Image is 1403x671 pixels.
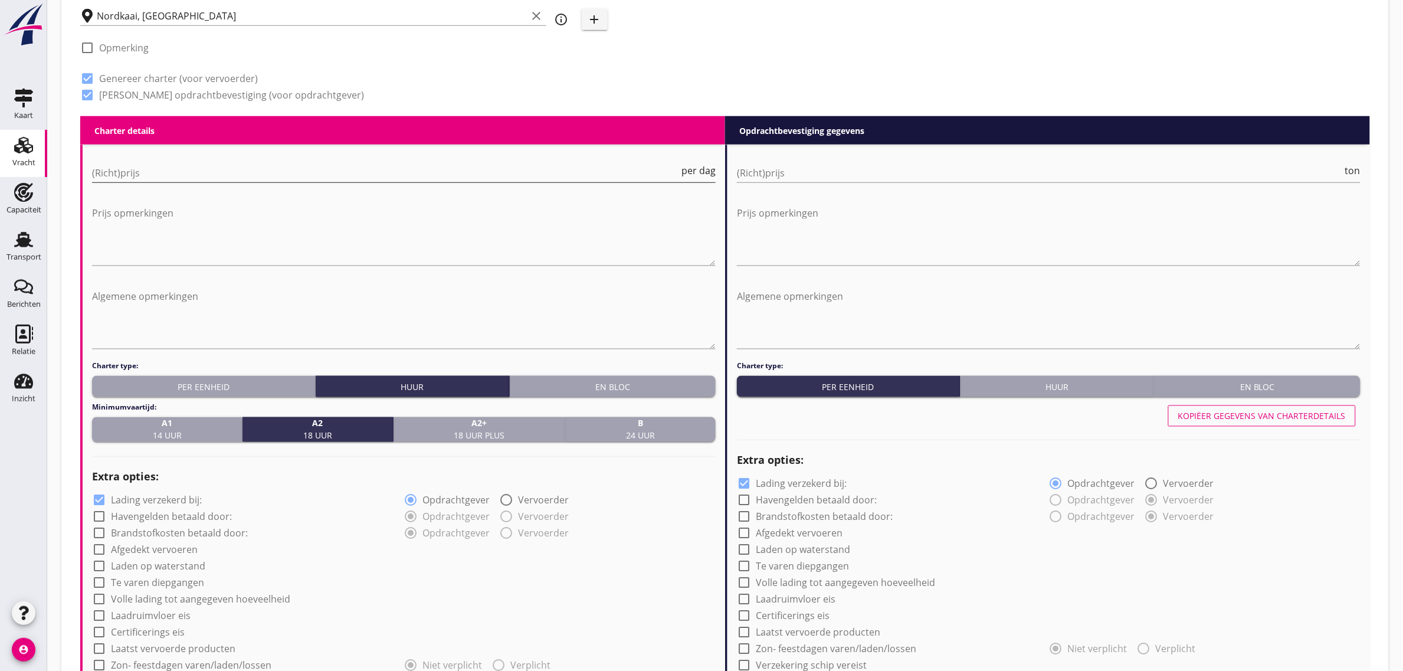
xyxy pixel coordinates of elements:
[681,166,716,175] span: per dag
[99,73,258,84] label: Genereer charter (voor vervoerder)
[97,381,310,393] div: Per eenheid
[92,361,716,371] h4: Charter type:
[111,544,198,556] label: Afgedekt vervoeren
[111,643,235,655] label: Laatst vervoerde producten
[111,610,191,622] label: Laadruimvloer eis
[12,159,35,166] div: Vracht
[756,511,893,523] label: Brandstofkosten betaald door:
[1159,381,1356,393] div: En bloc
[111,627,185,639] label: Certificerings eis
[111,577,204,589] label: Te varen diepgangen
[92,469,716,485] h2: Extra opties:
[423,495,490,506] label: Opdrachtgever
[12,348,35,355] div: Relatie
[756,544,850,556] label: Laden op waterstand
[756,561,849,572] label: Te varen diepgangen
[756,610,830,622] label: Certificerings eis
[737,204,1361,266] textarea: Prijs opmerkingen
[1163,478,1214,490] label: Vervoerder
[756,643,916,655] label: Zon- feestdagen varen/laden/lossen
[111,495,202,506] label: Lading verzekerd bij:
[2,3,45,47] img: logo-small.a267ee39.svg
[756,478,847,490] label: Lading verzekerd bij:
[961,376,1155,397] button: Huur
[555,12,569,27] i: info_outline
[514,381,711,393] div: En bloc
[737,361,1361,371] h4: Charter type:
[737,376,961,397] button: Per eenheid
[320,381,505,393] div: Huur
[111,528,248,539] label: Brandstofkosten betaald door:
[111,561,205,572] label: Laden op waterstand
[92,376,316,397] button: Per eenheid
[153,417,182,442] span: 14 uur
[588,12,602,27] i: add
[1068,478,1135,490] label: Opdrachtgever
[6,253,41,261] div: Transport
[756,577,935,589] label: Volle lading tot aangegeven hoeveelheid
[965,381,1150,393] div: Huur
[756,495,877,506] label: Havengelden betaald door:
[1345,166,1361,175] span: ton
[12,638,35,662] i: account_circle
[510,376,716,397] button: En bloc
[97,6,527,25] input: Losplaats
[111,511,232,523] label: Havengelden betaald door:
[519,495,569,506] label: Vervoerder
[756,528,843,539] label: Afgedekt vervoeren
[14,112,33,119] div: Kaart
[394,417,566,442] button: A2+18 uur plus
[742,381,955,393] div: Per eenheid
[153,417,182,430] strong: A1
[756,594,835,605] label: Laadruimvloer eis
[92,287,716,349] textarea: Algemene opmerkingen
[92,204,716,266] textarea: Prijs opmerkingen
[454,417,504,430] strong: A2+
[1178,410,1346,423] div: Kopiëer gegevens van charterdetails
[92,163,679,182] input: (Richt)prijs
[92,417,242,442] button: A114 uur
[99,89,364,101] label: [PERSON_NAME] opdrachtbevestiging (voor opdrachtgever)
[756,627,880,639] label: Laatst vervoerde producten
[737,453,1361,469] h2: Extra opties:
[737,287,1361,349] textarea: Algemene opmerkingen
[737,163,1343,182] input: (Richt)prijs
[454,417,504,442] span: 18 uur plus
[111,594,290,605] label: Volle lading tot aangegeven hoeveelheid
[530,9,544,23] i: clear
[316,376,510,397] button: Huur
[12,395,35,402] div: Inzicht
[303,417,332,442] span: 18 uur
[303,417,332,430] strong: A2
[99,42,149,54] label: Opmerking
[6,206,41,214] div: Capaciteit
[1155,376,1361,397] button: En bloc
[626,417,655,430] strong: B
[1168,405,1356,427] button: Kopiëer gegevens van charterdetails
[7,300,41,308] div: Berichten
[92,402,716,413] h4: Minimumvaartijd:
[566,417,716,442] button: B24 uur
[626,417,655,442] span: 24 uur
[242,417,393,442] button: A218 uur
